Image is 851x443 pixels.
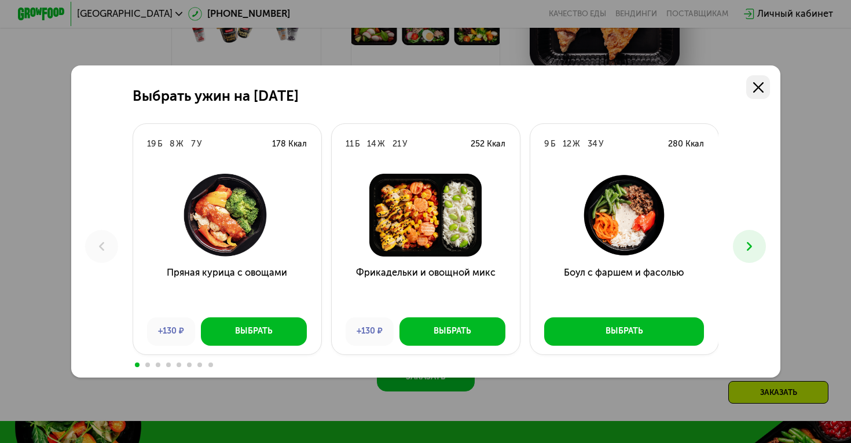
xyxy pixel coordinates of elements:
[399,317,505,346] button: Выбрать
[599,138,604,150] div: У
[191,138,196,150] div: 7
[588,138,597,150] div: 34
[573,138,580,150] div: Ж
[157,138,163,150] div: Б
[133,266,321,309] h3: Пряная курица с овощами
[176,138,184,150] div: Ж
[235,325,273,337] div: Выбрать
[393,138,401,150] div: 21
[563,138,571,150] div: 12
[434,325,471,337] div: Выбрать
[147,138,156,150] div: 19
[551,138,556,150] div: Б
[355,138,360,150] div: Б
[668,138,704,150] div: 280 Ккал
[341,174,510,257] img: Фрикадельки и овощной микс
[332,266,520,309] h3: Фрикадельки и овощной микс
[544,317,704,346] button: Выбрать
[367,138,376,150] div: 14
[530,266,718,309] h3: Боул с фаршем и фасолью
[471,138,505,150] div: 252 Ккал
[170,138,175,150] div: 8
[346,138,354,150] div: 11
[272,138,307,150] div: 178 Ккал
[147,317,195,346] div: +130 ₽
[377,138,385,150] div: Ж
[142,174,311,257] img: Пряная курица с овощами
[544,138,549,150] div: 9
[346,317,394,346] div: +130 ₽
[606,325,643,337] div: Выбрать
[133,88,299,105] h2: Выбрать ужин на [DATE]
[402,138,408,150] div: У
[201,317,307,346] button: Выбрать
[540,174,709,257] img: Боул с фаршем и фасолью
[197,138,202,150] div: У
